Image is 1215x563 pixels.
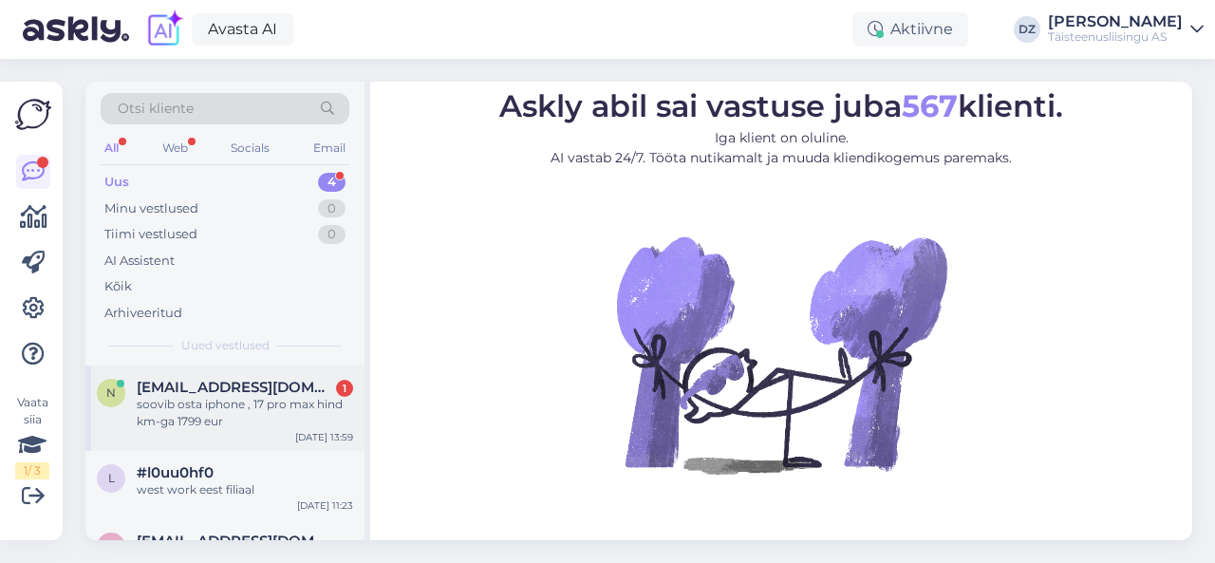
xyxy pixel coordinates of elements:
[104,173,129,192] div: Uus
[15,97,51,132] img: Askly Logo
[108,471,115,485] span: l
[318,199,346,218] div: 0
[104,252,175,271] div: AI Assistent
[1048,29,1183,45] div: Täisteenusliisingu AS
[15,462,49,479] div: 1 / 3
[106,385,116,400] span: n
[1014,16,1040,43] div: DZ
[137,379,334,396] span: natalia.katsalukha@tele2.com
[101,136,122,160] div: All
[499,128,1063,168] p: Iga klient on oluline. AI vastab 24/7. Tööta nutikamalt ja muuda kliendikogemus paremaks.
[118,99,194,119] span: Otsi kliente
[144,9,184,49] img: explore-ai
[137,464,214,481] span: #l0uu0hf0
[104,225,197,244] div: Tiimi vestlused
[104,199,198,218] div: Minu vestlused
[137,533,334,550] span: kristiine@tele2.com
[15,394,49,479] div: Vaata siia
[499,87,1063,124] span: Askly abil sai vastuse juba klienti.
[336,380,353,397] div: 1
[192,13,293,46] a: Avasta AI
[181,337,270,354] span: Uued vestlused
[318,225,346,244] div: 0
[1048,14,1183,29] div: [PERSON_NAME]
[137,481,353,498] div: west work eest filiaal
[137,396,353,430] div: soovib osta iphone , 17 pro max hind km-ga 1799 eur
[104,304,182,323] div: Arhiveeritud
[852,12,968,47] div: Aktiivne
[1048,14,1204,45] a: [PERSON_NAME]Täisteenusliisingu AS
[610,183,952,525] img: No Chat active
[297,498,353,513] div: [DATE] 11:23
[318,173,346,192] div: 4
[309,136,349,160] div: Email
[104,277,132,296] div: Kõik
[902,87,958,124] b: 567
[107,539,116,554] span: k
[295,430,353,444] div: [DATE] 13:59
[159,136,192,160] div: Web
[227,136,273,160] div: Socials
